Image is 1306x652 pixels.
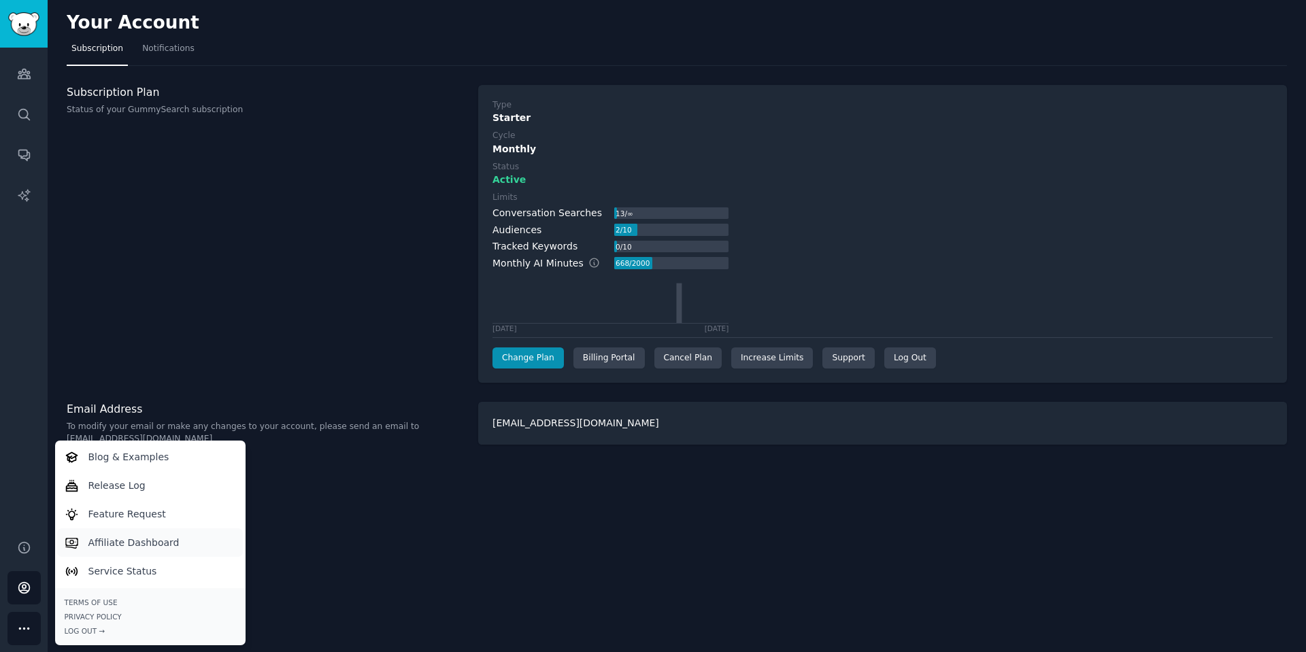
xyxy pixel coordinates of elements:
[88,450,169,464] p: Blog & Examples
[88,564,157,579] p: Service Status
[88,507,166,521] p: Feature Request
[492,99,512,111] div: Type
[57,443,243,471] a: Blog & Examples
[492,256,614,271] div: Monthly AI Minutes
[67,38,128,66] a: Subscription
[57,471,243,500] a: Release Log
[65,612,236,621] a: Privacy Policy
[731,347,814,369] a: Increase Limits
[88,479,146,493] p: Release Log
[614,224,633,236] div: 2 / 10
[65,626,236,636] div: Log Out →
[884,347,936,369] div: Log Out
[614,241,633,253] div: 0 / 10
[492,173,526,187] span: Active
[654,347,722,369] div: Cancel Plan
[67,421,464,445] p: To modify your email or make any changes to your account, please send an email to [EMAIL_ADDRESS]...
[67,12,199,34] h2: Your Account
[57,528,243,557] a: Affiliate Dashboard
[492,223,541,237] div: Audiences
[614,257,651,269] div: 668 / 2000
[492,161,519,173] div: Status
[137,38,199,66] a: Notifications
[705,324,729,333] div: [DATE]
[492,142,1273,156] div: Monthly
[492,111,1273,125] div: Starter
[67,402,464,416] h3: Email Address
[65,598,236,607] a: Terms of Use
[614,207,634,220] div: 13 / ∞
[492,324,517,333] div: [DATE]
[67,104,464,116] p: Status of your GummySearch subscription
[8,12,39,36] img: GummySearch logo
[142,43,195,55] span: Notifications
[492,130,515,142] div: Cycle
[57,500,243,528] a: Feature Request
[67,85,464,99] h3: Subscription Plan
[88,536,180,550] p: Affiliate Dashboard
[822,347,874,369] a: Support
[492,206,602,220] div: Conversation Searches
[492,239,577,254] div: Tracked Keywords
[573,347,645,369] div: Billing Portal
[478,402,1287,445] div: [EMAIL_ADDRESS][DOMAIN_NAME]
[492,347,564,369] a: Change Plan
[71,43,123,55] span: Subscription
[492,192,518,204] div: Limits
[57,557,243,585] a: Service Status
